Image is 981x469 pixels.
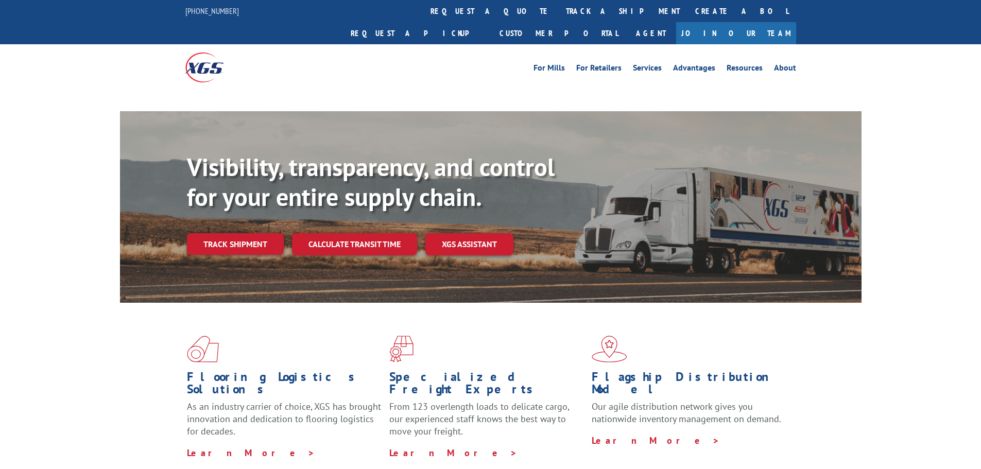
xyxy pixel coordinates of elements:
[389,401,584,446] p: From 123 overlength loads to delicate cargo, our experienced staff knows the best way to move you...
[592,336,627,362] img: xgs-icon-flagship-distribution-model-red
[673,64,715,75] a: Advantages
[676,22,796,44] a: Join Our Team
[774,64,796,75] a: About
[576,64,622,75] a: For Retailers
[292,233,417,255] a: Calculate transit time
[592,435,720,446] a: Learn More >
[187,371,382,401] h1: Flooring Logistics Solutions
[425,233,513,255] a: XGS ASSISTANT
[633,64,662,75] a: Services
[592,371,786,401] h1: Flagship Distribution Model
[626,22,676,44] a: Agent
[533,64,565,75] a: For Mills
[592,401,781,425] span: Our agile distribution network gives you nationwide inventory management on demand.
[343,22,492,44] a: Request a pickup
[187,401,381,437] span: As an industry carrier of choice, XGS has brought innovation and dedication to flooring logistics...
[187,233,284,255] a: Track shipment
[389,336,414,362] img: xgs-icon-focused-on-flooring-red
[727,64,763,75] a: Resources
[187,447,315,459] a: Learn More >
[187,336,219,362] img: xgs-icon-total-supply-chain-intelligence-red
[492,22,626,44] a: Customer Portal
[389,371,584,401] h1: Specialized Freight Experts
[389,447,518,459] a: Learn More >
[185,6,239,16] a: [PHONE_NUMBER]
[187,151,555,213] b: Visibility, transparency, and control for your entire supply chain.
